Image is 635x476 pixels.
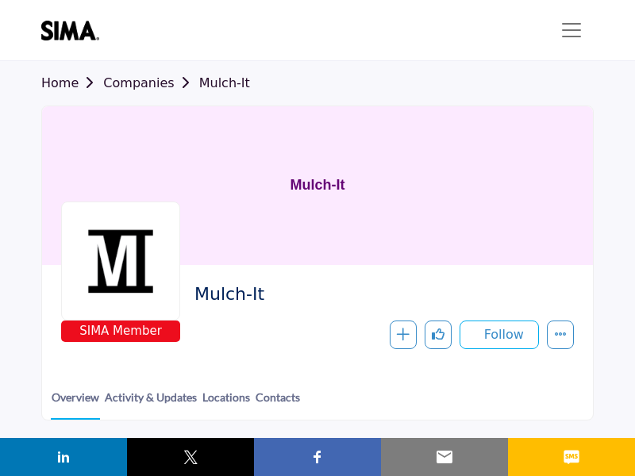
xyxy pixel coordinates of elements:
[562,447,581,466] img: sms sharing button
[291,106,345,265] h1: Mulch-It
[425,321,452,349] button: Like
[308,447,327,466] img: facebook sharing button
[549,14,594,46] button: Toggle navigation
[547,321,574,349] button: More details
[460,321,539,349] button: Follow
[202,389,251,418] a: Locations
[435,447,454,466] img: email sharing button
[194,284,566,305] h2: Mulch-It
[103,75,198,90] a: Companies
[54,447,73,466] img: linkedin sharing button
[41,75,103,90] a: Home
[51,389,100,420] a: Overview
[199,75,250,90] a: Mulch-It
[41,21,107,40] img: site Logo
[104,389,198,418] a: Activity & Updates
[64,322,177,340] span: SIMA Member
[181,447,200,466] img: twitter sharing button
[255,389,301,418] a: Contacts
